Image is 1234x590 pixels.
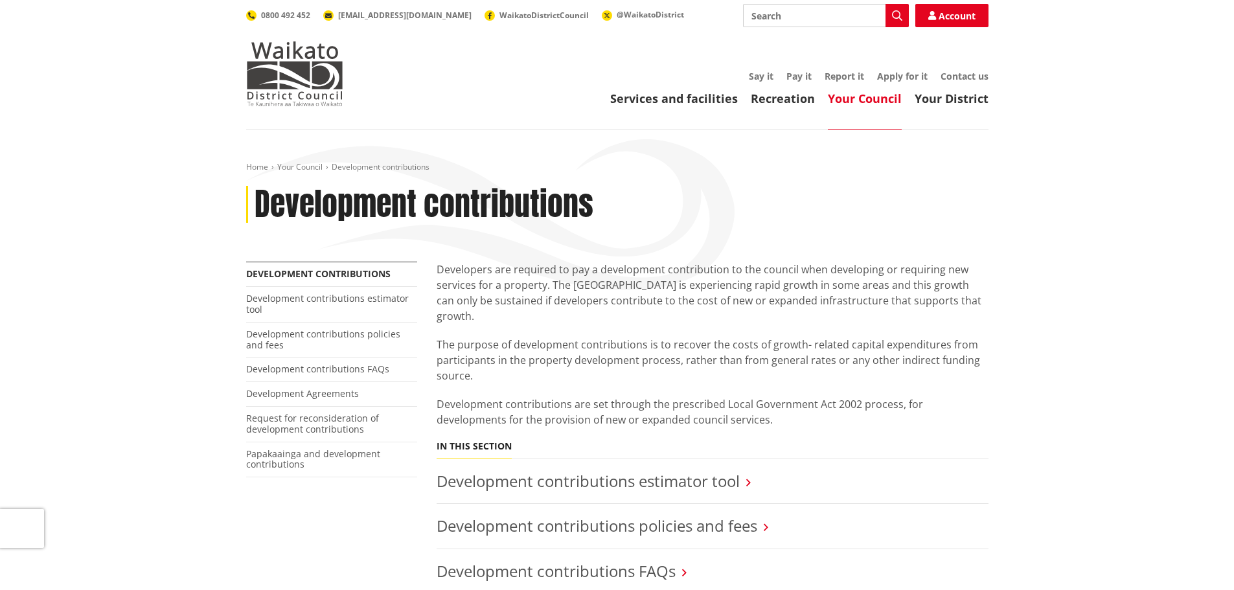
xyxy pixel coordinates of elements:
[915,91,988,106] a: Your District
[437,560,676,582] a: Development contributions FAQs
[332,161,429,172] span: Development contributions
[941,70,988,82] a: Contact us
[602,9,684,20] a: @WaikatoDistrict
[786,70,812,82] a: Pay it
[825,70,864,82] a: Report it
[246,267,391,280] a: Development contributions
[246,448,380,471] a: Papakaainga and development contributions
[246,41,343,106] img: Waikato District Council - Te Kaunihera aa Takiwaa o Waikato
[743,4,909,27] input: Search input
[877,70,928,82] a: Apply for it
[338,10,472,21] span: [EMAIL_ADDRESS][DOMAIN_NAME]
[751,91,815,106] a: Recreation
[261,10,310,21] span: 0800 492 452
[246,161,268,172] a: Home
[437,441,512,452] h5: In this section
[499,10,589,21] span: WaikatoDistrictCouncil
[246,292,409,315] a: Development contributions estimator tool
[617,9,684,20] span: @WaikatoDistrict
[246,387,359,400] a: Development Agreements
[246,162,988,173] nav: breadcrumb
[610,91,738,106] a: Services and facilities
[749,70,773,82] a: Say it
[246,328,400,351] a: Development contributions policies and fees
[255,186,593,223] h1: Development contributions
[437,262,988,324] p: Developers are required to pay a development contribution to the council when developing or requi...
[437,470,740,492] a: Development contributions estimator tool
[915,4,988,27] a: Account
[437,515,757,536] a: Development contributions policies and fees
[828,91,902,106] a: Your Council
[437,337,988,383] p: The purpose of development contributions is to recover the costs of growth- related capital expen...
[323,10,472,21] a: [EMAIL_ADDRESS][DOMAIN_NAME]
[246,412,379,435] a: Request for reconsideration of development contributions
[246,363,389,375] a: Development contributions FAQs
[246,10,310,21] a: 0800 492 452
[485,10,589,21] a: WaikatoDistrictCouncil
[277,161,323,172] a: Your Council
[437,396,988,427] p: Development contributions are set through the prescribed Local Government Act 2002 process, for d...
